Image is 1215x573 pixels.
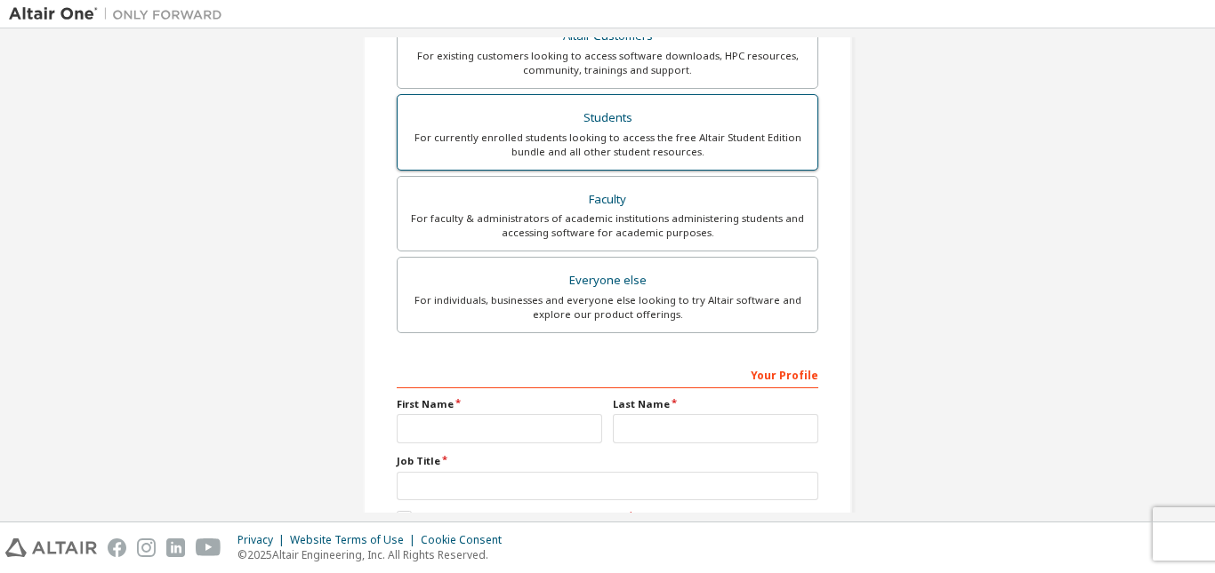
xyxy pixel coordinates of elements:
label: First Name [397,397,602,411]
div: For existing customers looking to access software downloads, HPC resources, community, trainings ... [408,49,807,77]
div: Your Profile [397,360,818,388]
div: Cookie Consent [421,533,512,547]
div: Website Terms of Use [290,533,421,547]
div: For faculty & administrators of academic institutions administering students and accessing softwa... [408,211,807,240]
img: altair_logo.svg [5,538,97,557]
img: facebook.svg [108,538,126,557]
div: Privacy [237,533,290,547]
label: I accept the [397,511,625,526]
div: Students [408,106,807,131]
img: youtube.svg [196,538,221,557]
label: Job Title [397,454,818,468]
p: © 2025 Altair Engineering, Inc. All Rights Reserved. [237,547,512,562]
label: Last Name [613,397,818,411]
div: For currently enrolled students looking to access the free Altair Student Edition bundle and all ... [408,131,807,159]
a: End-User License Agreement [478,511,625,526]
div: For individuals, businesses and everyone else looking to try Altair software and explore our prod... [408,293,807,322]
img: Altair One [9,5,231,23]
div: Everyone else [408,268,807,293]
img: linkedin.svg [166,538,185,557]
div: Faculty [408,187,807,212]
img: instagram.svg [137,538,156,557]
